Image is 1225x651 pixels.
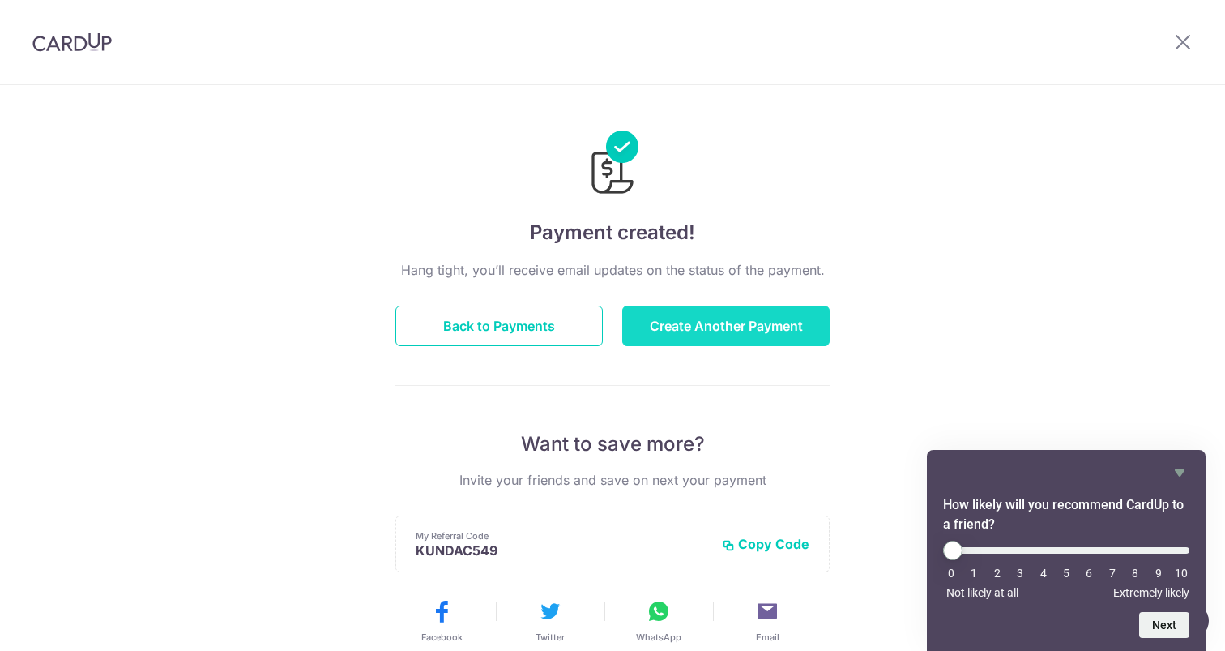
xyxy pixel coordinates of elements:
[966,567,982,580] li: 1
[416,529,709,542] p: My Referral Code
[943,541,1189,599] div: How likely will you recommend CardUp to a friend? Select an option from 0 to 10, with 0 being Not...
[395,260,830,280] p: Hang tight, you’ll receive email updates on the status of the payment.
[395,470,830,490] p: Invite your friends and save on next your payment
[1104,567,1120,580] li: 7
[989,567,1005,580] li: 2
[587,131,638,199] img: Payments
[636,631,681,644] span: WhatsApp
[394,598,489,644] button: Facebook
[37,11,70,26] span: Help
[943,495,1189,534] h2: How likely will you recommend CardUp to a friend? Select an option from 0 to 10, with 0 being Not...
[756,631,779,644] span: Email
[622,306,830,346] button: Create Another Payment
[1081,567,1097,580] li: 6
[946,586,1018,599] span: Not likely at all
[416,542,709,559] p: KUNDAC549
[1113,586,1189,599] span: Extremely likely
[1170,463,1189,482] button: Hide survey
[722,536,809,552] button: Copy Code
[395,306,603,346] button: Back to Payments
[1150,567,1167,580] li: 9
[536,631,565,644] span: Twitter
[1127,567,1143,580] li: 8
[395,218,830,247] h4: Payment created!
[1139,612,1189,638] button: Next question
[943,567,959,580] li: 0
[1173,567,1189,580] li: 10
[1035,567,1052,580] li: 4
[32,32,112,52] img: CardUp
[421,631,463,644] span: Facebook
[1012,567,1028,580] li: 3
[943,463,1189,638] div: How likely will you recommend CardUp to a friend? Select an option from 0 to 10, with 0 being Not...
[611,598,706,644] button: WhatsApp
[1058,567,1074,580] li: 5
[502,598,598,644] button: Twitter
[719,598,815,644] button: Email
[395,431,830,457] p: Want to save more?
